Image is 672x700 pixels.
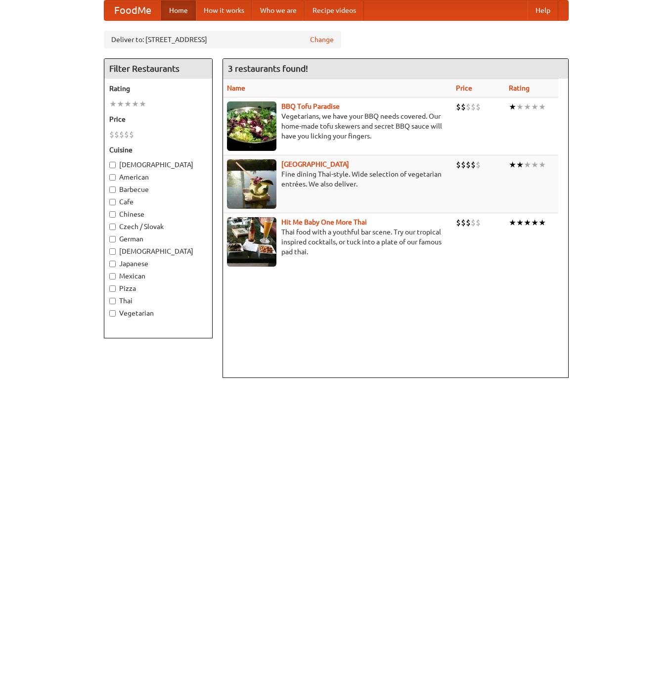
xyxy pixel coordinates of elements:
[117,98,124,109] li: ★
[531,217,538,228] li: ★
[466,159,471,170] li: $
[509,159,516,170] li: ★
[310,35,334,45] a: Change
[281,218,367,226] a: Hit Me Baby One More Thai
[538,217,546,228] li: ★
[476,101,481,112] li: $
[104,0,161,20] a: FoodMe
[109,129,114,140] li: $
[109,114,207,124] h5: Price
[538,101,546,112] li: ★
[109,185,207,194] label: Barbecue
[531,101,538,112] li: ★
[109,222,207,232] label: Czech / Slovak
[109,261,116,267] input: Japanese
[456,159,461,170] li: $
[524,159,531,170] li: ★
[109,298,116,304] input: Thai
[109,310,116,317] input: Vegetarian
[461,101,466,112] li: $
[109,160,207,170] label: [DEMOGRAPHIC_DATA]
[252,0,305,20] a: Who we are
[305,0,364,20] a: Recipe videos
[456,84,472,92] a: Price
[109,273,116,280] input: Mexican
[456,101,461,112] li: $
[114,129,119,140] li: $
[528,0,558,20] a: Help
[109,285,116,292] input: Pizza
[109,283,207,293] label: Pizza
[109,199,116,205] input: Cafe
[538,159,546,170] li: ★
[524,217,531,228] li: ★
[109,211,116,218] input: Chinese
[109,174,116,181] input: American
[109,224,116,230] input: Czech / Slovak
[531,159,538,170] li: ★
[109,187,116,193] input: Barbecue
[471,217,476,228] li: $
[109,84,207,93] h5: Rating
[109,248,116,255] input: [DEMOGRAPHIC_DATA]
[456,217,461,228] li: $
[161,0,196,20] a: Home
[281,160,349,168] a: [GEOGRAPHIC_DATA]
[129,129,134,140] li: $
[109,271,207,281] label: Mexican
[227,217,276,267] img: babythai.jpg
[109,98,117,109] li: ★
[461,159,466,170] li: $
[109,172,207,182] label: American
[227,159,276,209] img: satay.jpg
[227,101,276,151] img: tofuparadise.jpg
[124,98,132,109] li: ★
[119,129,124,140] li: $
[476,159,481,170] li: $
[461,217,466,228] li: $
[109,259,207,269] label: Japanese
[104,31,341,48] div: Deliver to: [STREET_ADDRESS]
[466,217,471,228] li: $
[109,246,207,256] label: [DEMOGRAPHIC_DATA]
[109,236,116,242] input: German
[509,217,516,228] li: ★
[227,169,448,189] p: Fine dining Thai-style. Wide selection of vegetarian entrées. We also deliver.
[516,101,524,112] li: ★
[132,98,139,109] li: ★
[466,101,471,112] li: $
[109,234,207,244] label: German
[516,159,524,170] li: ★
[471,101,476,112] li: $
[109,145,207,155] h5: Cuisine
[227,111,448,141] p: Vegetarians, we have your BBQ needs covered. Our home-made tofu skewers and secret BBQ sauce will...
[104,59,212,79] h4: Filter Restaurants
[476,217,481,228] li: $
[228,64,308,73] ng-pluralize: 3 restaurants found!
[124,129,129,140] li: $
[509,84,530,92] a: Rating
[109,308,207,318] label: Vegetarian
[196,0,252,20] a: How it works
[109,296,207,306] label: Thai
[227,227,448,257] p: Thai food with a youthful bar scene. Try our tropical inspired cocktails, or tuck into a plate of...
[139,98,146,109] li: ★
[109,197,207,207] label: Cafe
[281,102,340,110] a: BBQ Tofu Paradise
[109,209,207,219] label: Chinese
[509,101,516,112] li: ★
[227,84,245,92] a: Name
[109,162,116,168] input: [DEMOGRAPHIC_DATA]
[524,101,531,112] li: ★
[471,159,476,170] li: $
[516,217,524,228] li: ★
